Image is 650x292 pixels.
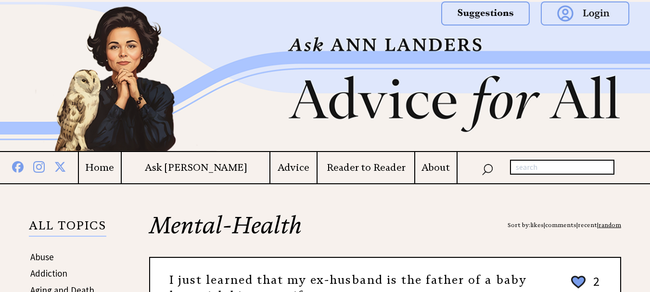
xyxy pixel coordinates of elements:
[541,1,629,25] img: login.png
[415,162,457,174] a: About
[570,274,587,291] img: heart_outline%202.png
[599,221,621,229] a: random
[318,162,414,174] a: Reader to Reader
[122,162,269,174] a: Ask [PERSON_NAME]
[270,162,317,174] a: Advice
[482,162,493,176] img: search_nav.png
[578,221,597,229] a: recent
[149,214,621,257] h2: Mental-Health
[510,160,614,175] input: search
[30,267,67,279] a: Addiction
[441,1,530,25] img: suggestions.png
[508,214,621,237] div: Sort by: | | |
[29,220,106,237] p: ALL TOPICS
[545,221,576,229] a: comments
[12,159,24,173] img: facebook%20blue.png
[30,251,54,263] a: Abuse
[530,221,544,229] a: likes
[33,159,45,173] img: instagram%20blue.png
[79,162,121,174] a: Home
[54,159,66,172] img: x%20blue.png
